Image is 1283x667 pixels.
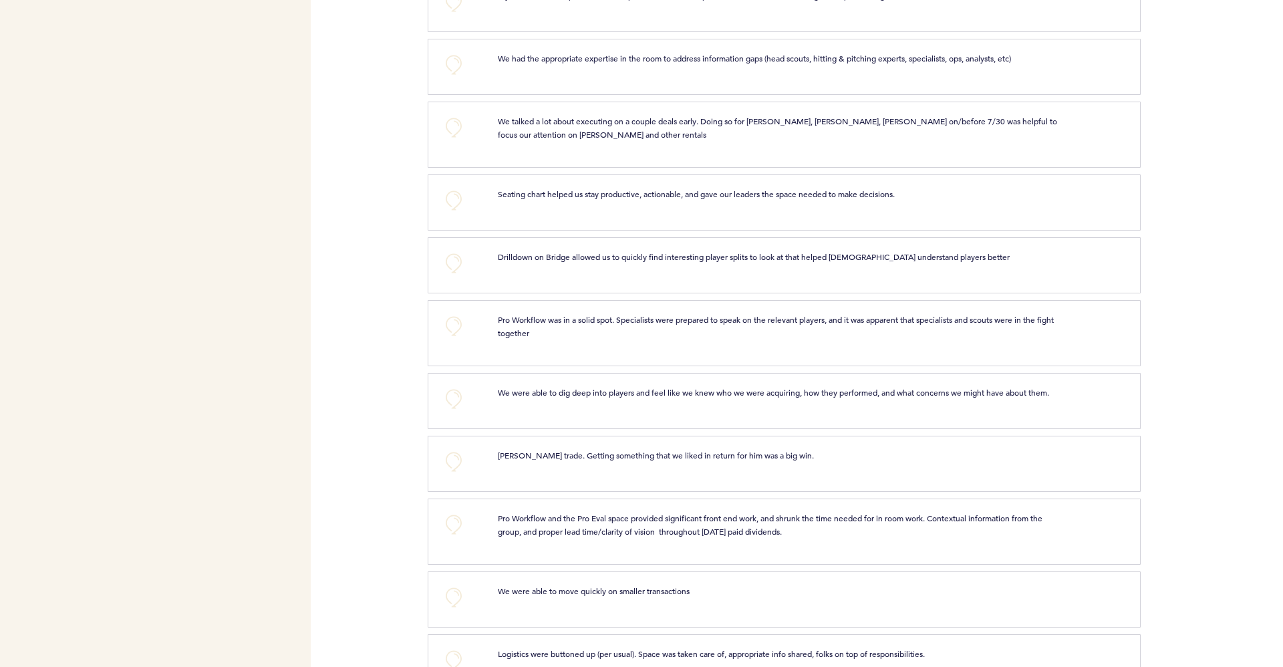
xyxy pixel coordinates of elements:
[498,188,895,199] span: Seating chart helped us stay productive, actionable, and gave our leaders the space needed to mak...
[498,450,814,460] span: [PERSON_NAME] trade. Getting something that we liked in return for him was a big win.
[498,648,925,659] span: Logistics were buttoned up (per usual). Space was taken care of, appropriate info shared, folks o...
[498,387,1049,398] span: We were able to dig deep into players and feel like we knew who we were acquiring, how they perfo...
[498,53,1011,63] span: We had the appropriate expertise in the room to address information gaps (head scouts, hitting & ...
[498,116,1059,140] span: We talked a lot about executing on a couple deals early. Doing so for [PERSON_NAME], [PERSON_NAME...
[498,251,1010,262] span: Drilldown on Bridge allowed us to quickly find interesting player splits to look at that helped [...
[498,513,1044,537] span: Pro Workflow and the Pro Eval space provided significant front end work, and shrunk the time need...
[498,585,690,596] span: We were able to move quickly on smaller transactions
[498,314,1056,338] span: Pro Workflow was in a solid spot. Specialists were prepared to speak on the relevant players, and...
